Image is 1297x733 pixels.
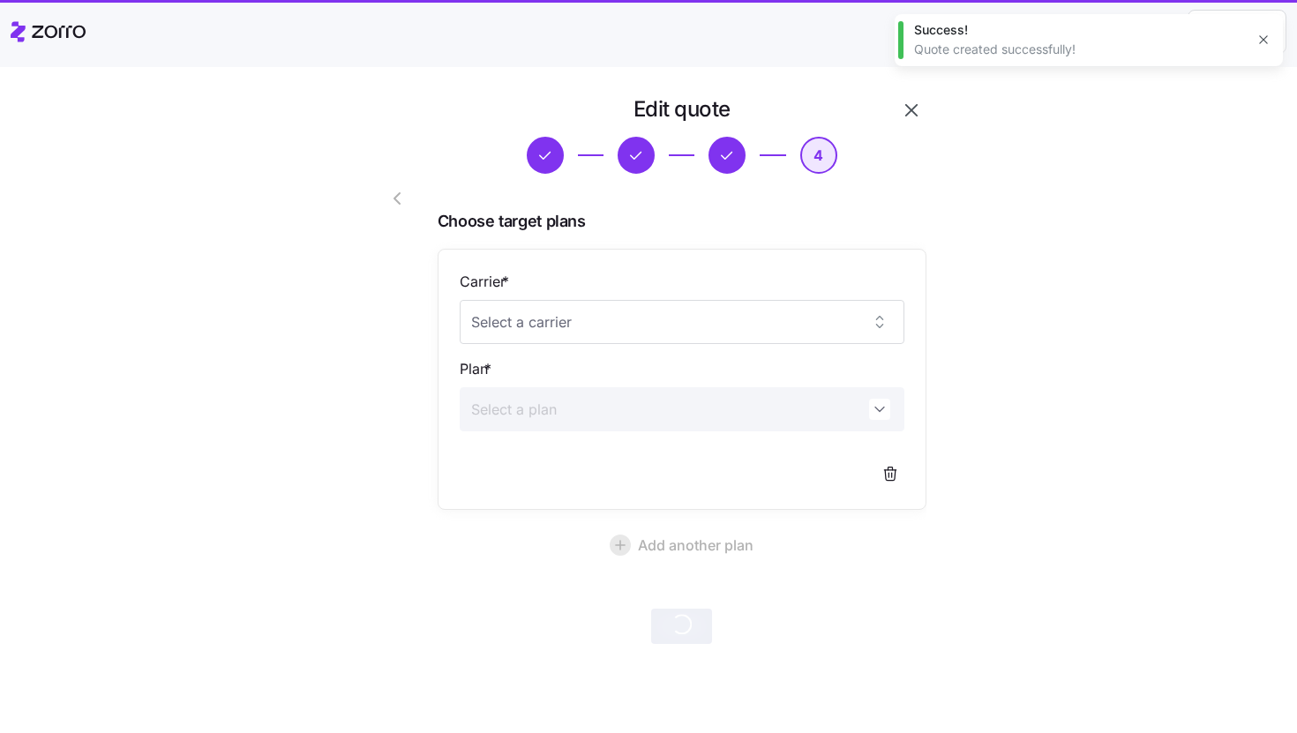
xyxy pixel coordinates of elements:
[800,137,837,174] button: 4
[460,300,904,344] input: Select a carrier
[914,41,1244,58] div: Quote created successfully!
[438,524,926,566] button: Add another plan
[438,209,926,235] span: Choose target plans
[638,535,753,556] span: Add another plan
[610,535,631,556] svg: add icon
[634,95,731,123] h1: Edit quote
[914,21,1244,39] div: Success!
[460,358,495,380] label: Plan
[460,387,904,431] input: Select a plan
[460,271,513,293] label: Carrier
